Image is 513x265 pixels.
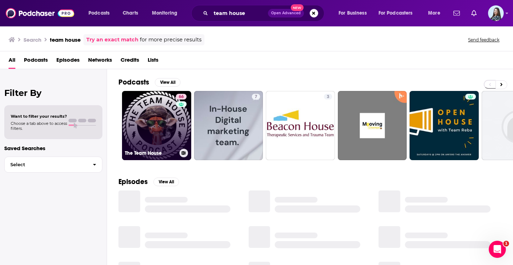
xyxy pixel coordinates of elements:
span: New [291,4,304,11]
span: More [428,8,440,18]
span: 66 [179,93,184,101]
span: Select [5,162,87,167]
p: Saved Searches [4,145,102,152]
span: for more precise results [140,36,202,44]
span: For Podcasters [379,8,413,18]
a: 3 [324,94,332,100]
h2: Podcasts [118,78,149,87]
a: Lists [148,54,158,69]
button: Send feedback [466,37,502,43]
iframe: Intercom live chat [489,241,506,258]
h3: Search [24,36,41,43]
button: open menu [334,7,376,19]
a: 3 [266,91,335,160]
span: Charts [123,8,138,18]
span: 1 [503,241,509,246]
a: 66The Team House [122,91,191,160]
a: PodcastsView All [118,78,181,87]
div: Search podcasts, credits, & more... [198,5,331,21]
span: 3 [327,93,329,101]
h3: The Team House [125,150,177,156]
h2: Filter By [4,88,102,98]
span: Monitoring [152,8,177,18]
input: Search podcasts, credits, & more... [211,7,268,19]
span: Logged in as brookefortierpr [488,5,504,21]
button: Show profile menu [488,5,504,21]
button: open menu [423,7,449,19]
img: User Profile [488,5,504,21]
a: 66 [176,94,187,100]
button: View All [155,78,181,87]
span: 7 [255,93,257,101]
button: Open AdvancedNew [268,9,304,17]
a: Charts [118,7,142,19]
img: Podchaser - Follow, Share and Rate Podcasts [6,6,74,20]
a: Podcasts [24,54,48,69]
a: Networks [88,54,112,69]
span: Open Advanced [271,11,301,15]
span: Podcasts [88,8,110,18]
button: Select [4,157,102,173]
a: Episodes [56,54,80,69]
button: open menu [374,7,423,19]
span: Want to filter your results? [11,114,67,119]
a: 7 [252,94,260,100]
button: open menu [147,7,187,19]
a: EpisodesView All [118,177,179,186]
h2: Episodes [118,177,148,186]
a: Show notifications dropdown [468,7,479,19]
a: All [9,54,15,69]
button: open menu [83,7,119,19]
a: Try an exact match [86,36,138,44]
a: Credits [121,54,139,69]
a: Show notifications dropdown [451,7,463,19]
a: 7 [194,91,263,160]
span: Choose a tab above to access filters. [11,121,67,131]
h3: team house [50,36,81,43]
span: For Business [339,8,367,18]
button: View All [153,178,179,186]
